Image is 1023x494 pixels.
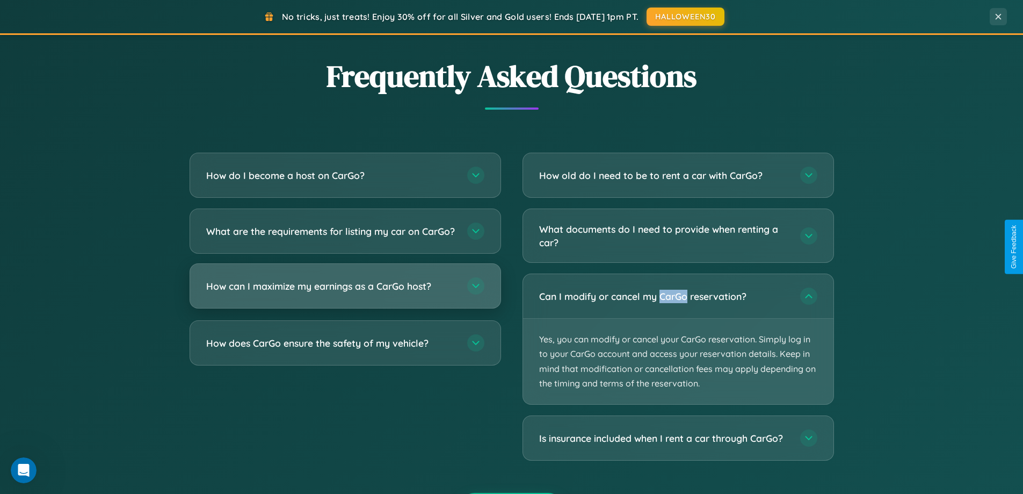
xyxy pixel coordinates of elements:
span: No tricks, just treats! Enjoy 30% off for all Silver and Gold users! Ends [DATE] 1pm PT. [282,11,639,22]
p: Yes, you can modify or cancel your CarGo reservation. Simply log in to your CarGo account and acc... [523,319,833,404]
h3: What are the requirements for listing my car on CarGo? [206,225,456,238]
div: Give Feedback [1010,225,1018,269]
h3: Is insurance included when I rent a car through CarGo? [539,432,789,445]
h3: Can I modify or cancel my CarGo reservation? [539,290,789,303]
h2: Frequently Asked Questions [190,55,834,97]
iframe: Intercom live chat [11,457,37,483]
button: HALLOWEEN30 [647,8,724,26]
h3: How does CarGo ensure the safety of my vehicle? [206,337,456,350]
h3: How can I maximize my earnings as a CarGo host? [206,280,456,293]
h3: How do I become a host on CarGo? [206,169,456,182]
h3: What documents do I need to provide when renting a car? [539,223,789,249]
h3: How old do I need to be to rent a car with CarGo? [539,169,789,182]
